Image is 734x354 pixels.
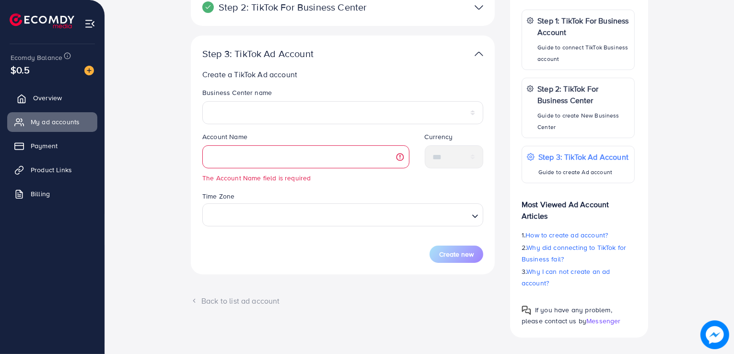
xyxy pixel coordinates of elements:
[475,47,483,61] img: TikTok partner
[191,295,495,307] div: Back to list ad account
[7,160,97,179] a: Product Links
[11,53,62,62] span: Ecomdy Balance
[7,88,97,107] a: Overview
[522,305,612,326] span: If you have any problem, please contact us by
[700,320,729,349] img: image
[522,267,610,288] span: Why I can not create an ad account?
[439,249,474,259] span: Create new
[586,316,620,326] span: Messenger
[522,191,635,222] p: Most Viewed Ad Account Articles
[425,132,484,145] legend: Currency
[538,166,629,178] p: Guide to create Ad account
[31,189,50,199] span: Billing
[525,230,608,240] span: How to create ad account?
[537,42,629,65] p: Guide to connect TikTok Business account
[7,136,97,155] a: Payment
[522,243,626,264] span: Why did connecting to TikTok for Business fail?
[31,117,80,127] span: My ad accounts
[538,151,629,163] p: Step 3: TikTok Ad Account
[7,112,97,131] a: My ad accounts
[522,266,635,289] p: 3.
[84,18,95,29] img: menu
[11,63,30,77] span: $0.5
[31,165,72,175] span: Product Links
[202,48,384,59] p: Step 3: TikTok Ad Account
[207,206,468,224] input: Search for option
[202,1,384,13] p: Step 2: TikTok For Business Center
[84,66,94,75] img: image
[475,0,483,14] img: TikTok partner
[202,191,234,201] label: Time Zone
[10,13,74,28] img: logo
[7,184,97,203] a: Billing
[202,173,409,183] small: The Account Name field is required
[202,132,409,145] legend: Account Name
[31,141,58,151] span: Payment
[537,110,629,133] p: Guide to create New Business Center
[537,15,629,38] p: Step 1: TikTok For Business Account
[522,242,635,265] p: 2.
[430,246,483,263] button: Create new
[202,69,487,80] p: Create a TikTok Ad account
[202,203,483,226] div: Search for option
[522,229,635,241] p: 1.
[522,306,531,315] img: Popup guide
[537,83,629,106] p: Step 2: TikTok For Business Center
[202,88,483,101] legend: Business Center name
[33,93,62,103] span: Overview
